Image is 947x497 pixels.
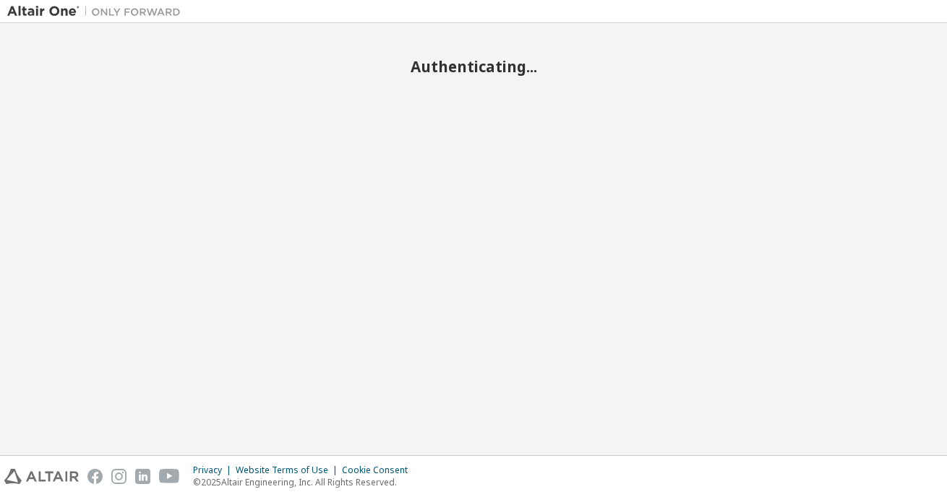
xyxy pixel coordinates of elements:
[193,464,236,476] div: Privacy
[4,469,79,484] img: altair_logo.svg
[236,464,342,476] div: Website Terms of Use
[159,469,180,484] img: youtube.svg
[7,57,940,76] h2: Authenticating...
[342,464,416,476] div: Cookie Consent
[193,476,416,488] p: © 2025 Altair Engineering, Inc. All Rights Reserved.
[111,469,127,484] img: instagram.svg
[135,469,150,484] img: linkedin.svg
[87,469,103,484] img: facebook.svg
[7,4,188,19] img: Altair One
